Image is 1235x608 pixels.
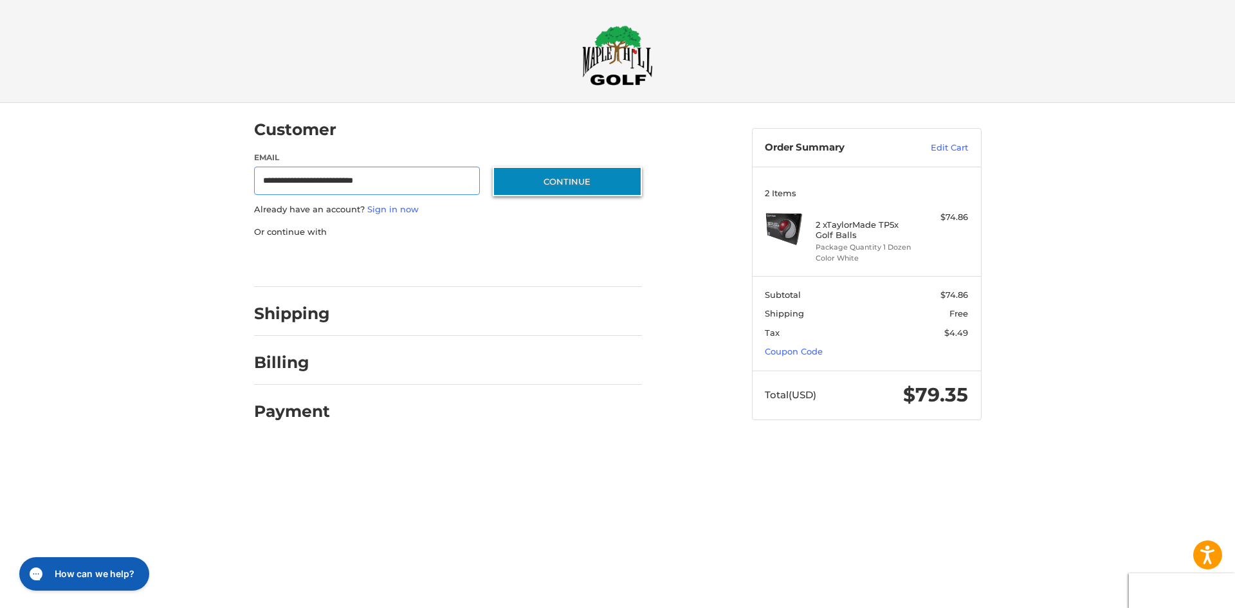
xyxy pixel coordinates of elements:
h4: 2 x TaylorMade TP5x Golf Balls [816,219,914,241]
span: Subtotal [765,290,801,300]
h2: Billing [254,353,329,373]
button: Continue [493,167,642,196]
iframe: PayPal-paylater [359,251,455,274]
p: Or continue with [254,226,642,239]
span: Total (USD) [765,389,816,401]
li: Package Quantity 1 Dozen [816,242,914,253]
li: Color White [816,253,914,264]
h3: Order Summary [765,142,903,154]
span: $74.86 [940,290,968,300]
span: $79.35 [903,383,968,407]
a: Sign in now [367,204,419,214]
a: Coupon Code [765,346,823,356]
iframe: PayPal-venmo [468,251,564,274]
h2: Shipping [254,304,330,324]
h2: Payment [254,401,330,421]
span: Shipping [765,308,804,318]
h3: 2 Items [765,188,968,198]
iframe: Gorgias live chat messenger [13,553,153,595]
label: Email [254,152,480,163]
span: Tax [765,327,780,338]
iframe: Google Customer Reviews [1129,573,1235,608]
span: Free [949,308,968,318]
div: $74.86 [917,211,968,224]
h2: Customer [254,120,336,140]
span: $4.49 [944,327,968,338]
p: Already have an account? [254,203,642,216]
img: Maple Hill Golf [582,25,653,86]
iframe: PayPal-paypal [250,251,346,274]
a: Edit Cart [903,142,968,154]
